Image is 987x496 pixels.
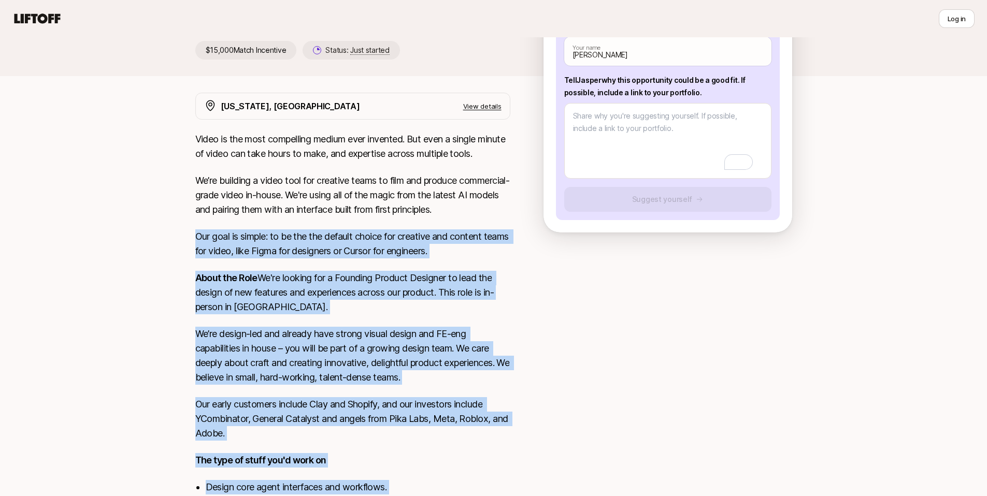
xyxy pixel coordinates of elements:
[564,103,771,179] textarea: To enrich screen reader interactions, please activate Accessibility in Grammarly extension settings
[195,327,510,385] p: We’re design-led and already have strong visual design and FE-eng capabilities in house – you wil...
[939,9,975,28] button: Log in
[195,229,510,258] p: Our goal is simple: to be the the default choice for creative and content teams for video, like F...
[195,173,510,217] p: We’re building a video tool for creative teams to film and produce commercial-grade video in-hous...
[195,455,326,465] strong: The type of stuff you'd work on
[195,397,510,441] p: Our early customers include Clay and Shopify, and our investors include YCombinator, General Cata...
[195,132,510,161] p: Video is the most compelling medium ever invented. But even a single minute of video can take hou...
[195,271,510,314] p: We're looking for a Founding Product Designer to lead the design of new features and experiences ...
[195,272,258,283] strong: About the Role
[221,99,360,113] p: [US_STATE], [GEOGRAPHIC_DATA]
[564,74,771,99] p: Tell Jasper why this opportunity could be a good fit . If possible, include a link to your portfo...
[195,41,297,60] p: $15,000 Match Incentive
[463,101,502,111] p: View details
[350,46,390,55] span: Just started
[206,480,510,494] li: Design core agent interfaces and workflows.
[325,44,389,56] p: Status:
